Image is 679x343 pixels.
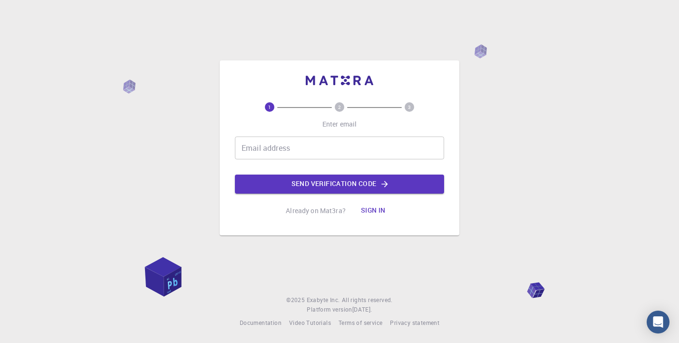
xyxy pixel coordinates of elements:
a: [DATE]. [352,305,372,314]
span: Terms of service [339,319,382,326]
a: Video Tutorials [289,318,331,328]
span: Platform version [307,305,352,314]
text: 2 [338,104,341,110]
span: Privacy statement [390,319,439,326]
button: Send verification code [235,175,444,194]
span: Documentation [240,319,281,326]
a: Exabyte Inc. [307,295,340,305]
span: © 2025 [286,295,306,305]
a: Privacy statement [390,318,439,328]
text: 3 [408,104,411,110]
span: All rights reserved. [342,295,393,305]
p: Already on Mat3ra? [286,206,346,216]
span: Video Tutorials [289,319,331,326]
text: 1 [268,104,271,110]
a: Documentation [240,318,281,328]
button: Sign in [353,201,393,220]
div: Open Intercom Messenger [647,311,669,333]
a: Terms of service [339,318,382,328]
span: [DATE] . [352,305,372,313]
span: Exabyte Inc. [307,296,340,304]
p: Enter email [322,119,357,129]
